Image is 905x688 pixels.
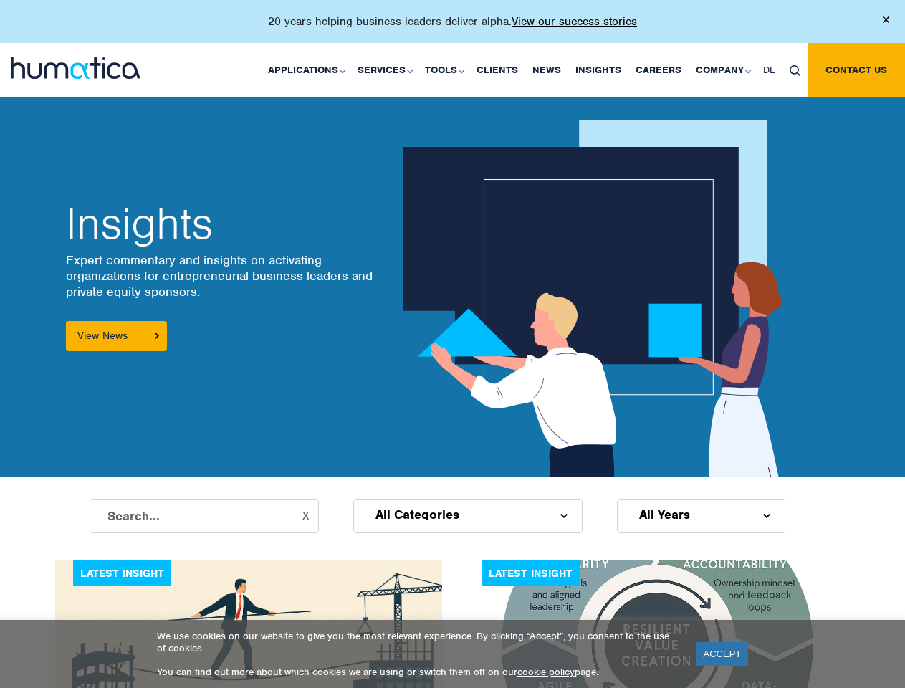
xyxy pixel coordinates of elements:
a: Applications [261,43,350,97]
p: We use cookies on our website to give you the most relevant experience. By clicking “Accept”, you... [157,630,679,654]
a: DE [756,43,782,97]
a: ACCEPT [696,642,749,666]
a: Insights [568,43,628,97]
div: Latest Insight [482,560,580,586]
a: Company [689,43,756,97]
img: d_arroww [560,514,567,518]
img: about_banner1 [403,120,798,477]
p: Expert commentary and insights on activating organizations for entrepreneurial business leaders a... [66,252,374,300]
span: All Categories [375,509,459,520]
a: Tools [418,43,469,97]
img: arrowicon [155,333,159,339]
p: 20 years helping business leaders deliver alpha. [268,14,637,29]
button: X [302,510,309,522]
img: search_icon [790,65,800,76]
input: Search... [90,499,319,533]
a: News [525,43,568,97]
a: View our success stories [512,14,637,29]
a: Clients [469,43,525,97]
img: logo [11,57,140,79]
a: cookie policy [517,666,575,678]
a: Services [350,43,418,97]
span: All Years [639,509,690,520]
a: View News [66,321,167,351]
a: Careers [628,43,689,97]
div: Latest Insight [73,560,171,586]
p: You can find out more about which cookies we are using or switch them off on our page. [157,666,679,678]
h2: Insights [66,202,374,245]
a: Contact us [808,43,905,97]
img: d_arroww [763,514,770,518]
span: DE [763,64,775,76]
